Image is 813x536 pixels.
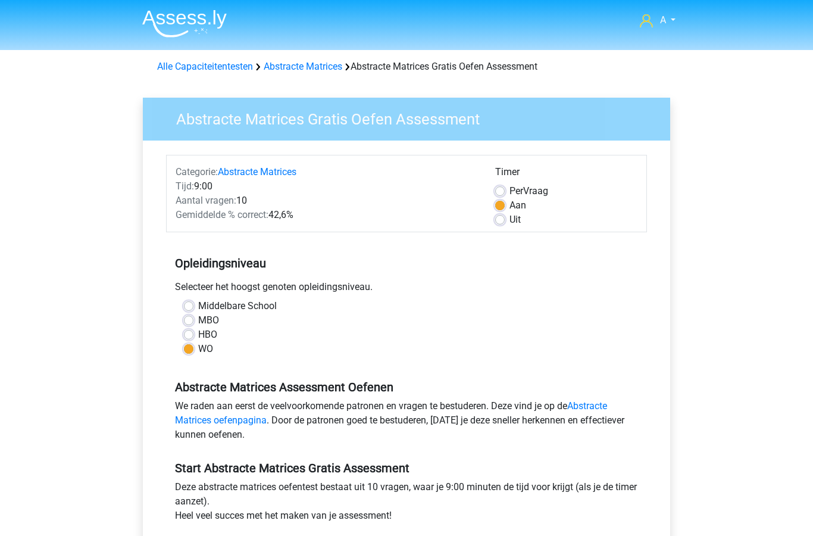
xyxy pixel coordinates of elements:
img: Assessly [142,10,227,38]
label: Vraag [509,184,548,198]
label: MBO [198,313,219,328]
a: A [635,13,680,27]
div: Selecteer het hoogst genoten opleidingsniveau. [166,280,647,299]
a: Alle Capaciteitentesten [157,61,253,72]
h5: Opleidingsniveau [175,251,638,275]
div: Deze abstracte matrices oefentest bestaat uit 10 vragen, waar je 9:00 minuten de tijd voor krijgt... [166,480,647,528]
div: Timer [495,165,637,184]
label: Uit [509,213,521,227]
span: Aantal vragen: [176,195,236,206]
div: 9:00 [167,179,486,194]
span: Gemiddelde % correct: [176,209,268,220]
label: Aan [509,198,526,213]
label: HBO [198,328,217,342]
span: Per [509,185,523,197]
div: 10 [167,194,486,208]
span: Tijd: [176,180,194,192]
div: 42,6% [167,208,486,222]
a: Abstracte Matrices [264,61,342,72]
span: Categorie: [176,166,218,177]
div: We raden aan eerst de veelvoorkomende patronen en vragen te bestuderen. Deze vind je op de . Door... [166,399,647,447]
label: WO [198,342,213,356]
span: A [660,14,666,26]
h3: Abstracte Matrices Gratis Oefen Assessment [162,105,661,129]
label: Middelbare School [198,299,277,313]
div: Abstracte Matrices Gratis Oefen Assessment [152,60,661,74]
h5: Start Abstracte Matrices Gratis Assessment [175,461,638,475]
a: Abstracte Matrices [218,166,296,177]
h5: Abstracte Matrices Assessment Oefenen [175,380,638,394]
